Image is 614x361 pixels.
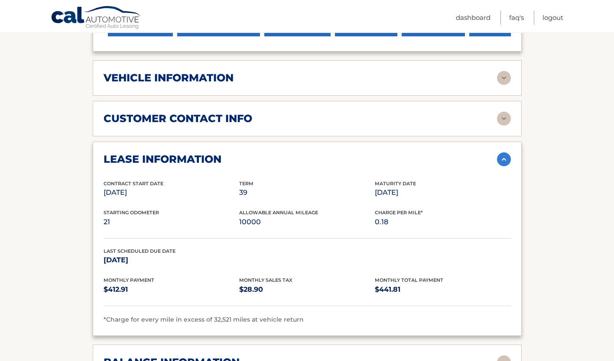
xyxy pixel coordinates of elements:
span: Contract Start Date [104,180,163,187]
a: Logout [543,10,563,25]
p: 21 [104,216,239,228]
p: [DATE] [375,187,510,199]
span: Term [239,180,253,187]
p: [DATE] [104,254,239,266]
span: Maturity Date [375,180,416,187]
h2: customer contact info [104,112,252,125]
span: Allowable Annual Mileage [239,210,318,216]
p: $441.81 [375,284,510,296]
p: $28.90 [239,284,375,296]
p: $412.91 [104,284,239,296]
p: 39 [239,187,375,199]
p: 0.18 [375,216,510,228]
span: *Charge for every mile in excess of 32,521 miles at vehicle return [104,316,304,323]
a: Dashboard [456,10,491,25]
a: Cal Automotive [51,6,142,31]
h2: lease information [104,153,221,166]
span: Starting Odometer [104,210,159,216]
span: Last Scheduled Due Date [104,248,175,254]
img: accordion-active.svg [497,152,511,166]
span: Charge Per Mile* [375,210,423,216]
img: accordion-rest.svg [497,71,511,85]
p: 10000 [239,216,375,228]
span: Monthly Payment [104,277,154,283]
span: Monthly Sales Tax [239,277,292,283]
span: Monthly Total Payment [375,277,443,283]
p: [DATE] [104,187,239,199]
a: FAQ's [509,10,524,25]
img: accordion-rest.svg [497,112,511,126]
h2: vehicle information [104,71,234,84]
